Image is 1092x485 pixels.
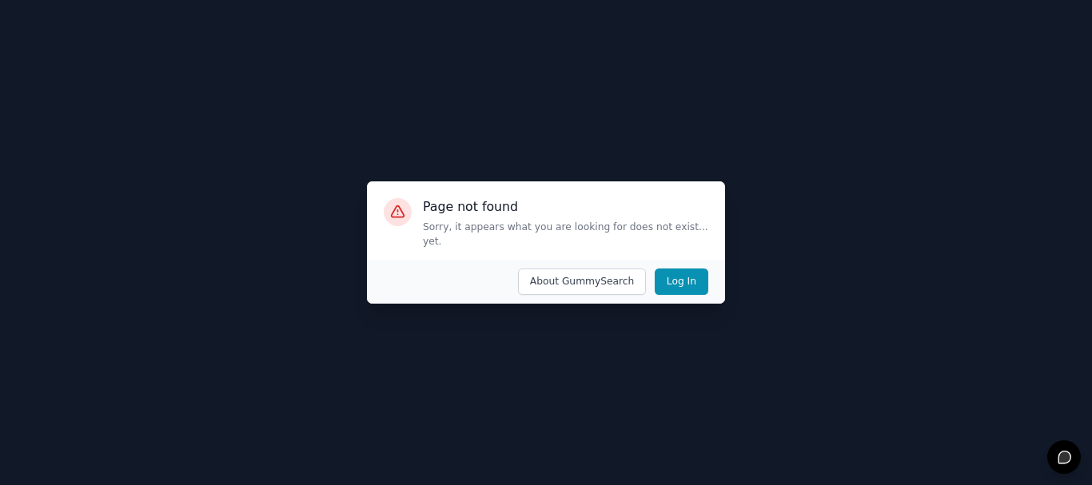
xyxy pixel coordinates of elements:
p: Sorry, it appears what you are looking for does not exist... yet. [423,221,708,248]
button: Log In [655,268,708,296]
a: Log In [646,268,708,296]
a: About GummySearch [509,268,646,296]
button: About GummySearch [518,268,647,296]
h3: Page not found [423,198,708,215]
